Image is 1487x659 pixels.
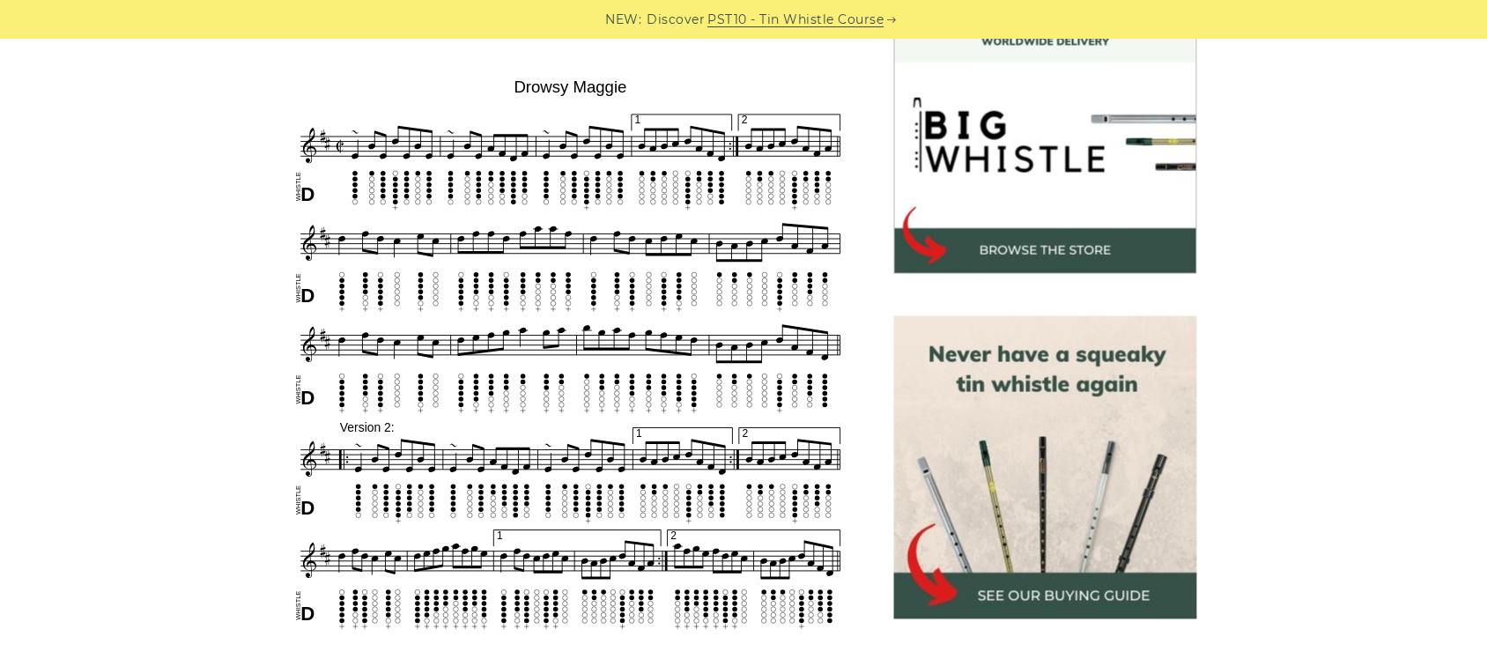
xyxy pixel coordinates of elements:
span: NEW: [606,10,642,30]
a: PST10 - Tin Whistle Course [708,10,884,30]
img: Drowsy Maggie Tin Whistle Tabs & Sheet Music [290,71,852,634]
span: Discover [647,10,706,30]
img: tin whistle buying guide [894,316,1197,619]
